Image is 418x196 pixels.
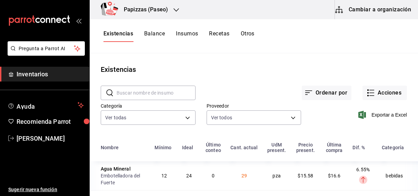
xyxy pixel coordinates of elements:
[205,142,222,153] div: Último conteo
[212,173,215,178] span: 0
[76,18,81,23] button: open_drawer_menu
[155,145,171,150] div: Mínimo
[266,142,287,153] div: UdM present.
[101,165,131,172] div: Agua Mineral
[211,114,232,121] span: Ver todos
[241,173,247,178] span: 29
[101,172,146,186] div: Embotelladora del Fuerte
[101,145,119,150] div: Nombre
[161,173,167,178] span: 12
[17,69,84,79] span: Inventarios
[209,30,229,42] button: Recetas
[117,86,196,100] input: Buscar nombre de insumo
[295,142,316,153] div: Precio present.
[17,117,84,126] span: Recomienda Parrot
[241,30,255,42] button: Otros
[105,114,126,121] span: Ver todas
[101,104,196,108] label: Categoría
[8,41,85,56] button: Pregunta a Parrot AI
[262,161,291,190] td: pza
[328,173,341,178] span: $16.6
[360,111,407,119] button: Exportar a Excel
[176,30,198,42] button: Insumos
[324,142,345,153] div: Última compra
[182,145,193,150] div: Ideal
[186,173,192,178] span: 24
[352,145,365,150] div: Dif. %
[103,30,255,42] div: navigation tabs
[302,86,351,100] button: Ordenar por
[103,30,133,42] button: Existencias
[356,167,370,172] span: 6.55%
[230,145,258,150] div: Cant. actual
[382,145,404,150] div: Categoría
[5,50,85,57] a: Pregunta a Parrot AI
[19,45,74,52] span: Pregunta a Parrot AI
[378,161,418,190] td: bebidas
[144,30,165,42] button: Balance
[362,86,407,100] button: Acciones
[207,104,301,108] label: Proveedor
[8,186,84,193] span: Sugerir nueva función
[118,6,168,14] h3: Papizzas (Paseo)
[298,173,313,178] span: $15.58
[17,134,84,143] span: [PERSON_NAME]
[101,64,136,75] div: Existencias
[17,101,75,109] span: Ayuda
